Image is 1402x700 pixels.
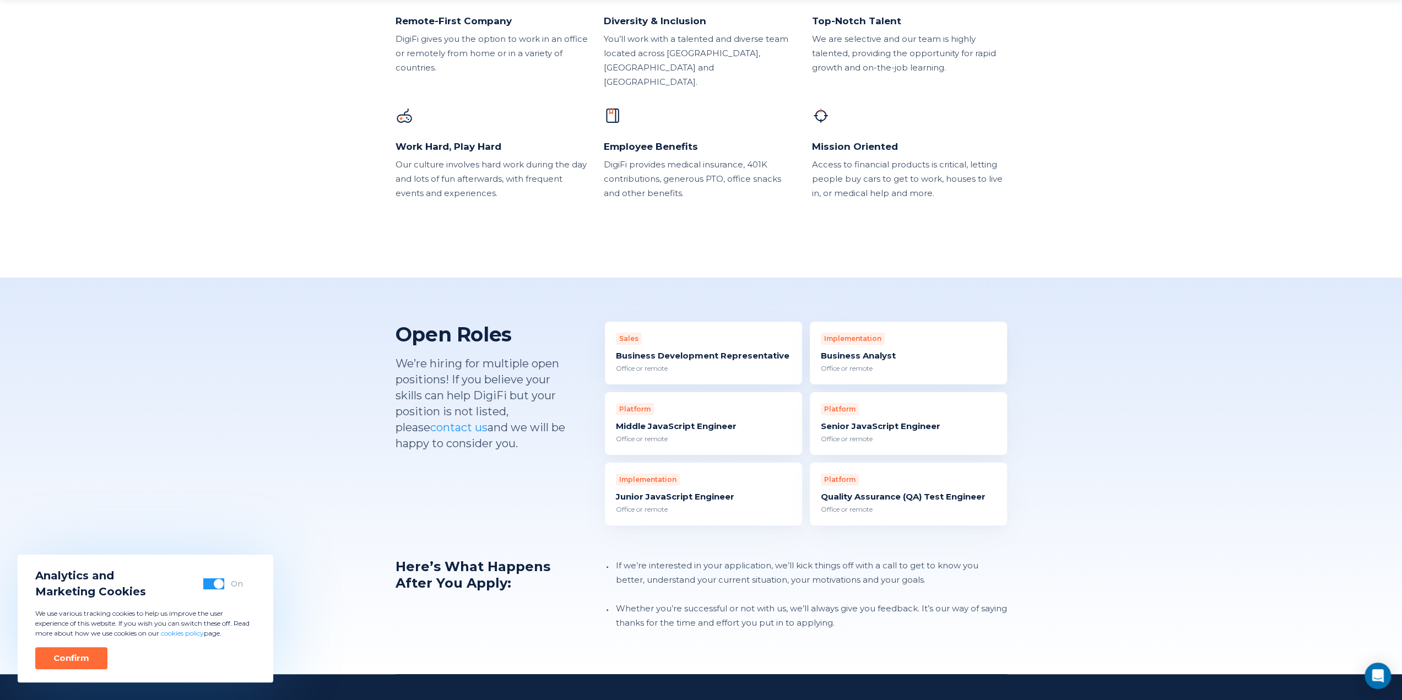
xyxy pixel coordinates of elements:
[821,474,859,486] div: Platform
[812,14,1007,28] div: Top-Notch Talent
[812,158,1007,200] div: Access to financial products is critical, letting people buy cars to get to work, houses to live ...
[396,322,572,347] h2: Open Roles
[614,601,1007,630] li: Whether you’re successful or not with us, we’ll always give you feedback. It’s our way of saying ...
[35,647,107,669] button: Confirm
[614,558,1007,587] li: If we’re interested in your application, we’ll kick things off with a call to get to know you bet...
[430,421,488,434] a: contact us
[812,32,1007,75] div: We are selective and our team is highly talented, providing the opportunity for rapid growth and ...
[396,32,591,75] div: DigiFi gives you the option to work in an office or remotely from home or in a variety of countries.
[35,568,146,584] span: Analytics and
[812,140,1007,153] div: Mission Oriented
[821,421,996,432] div: Senior JavaScript Engineer
[604,158,799,200] div: DigiFi provides medical insurance, 401K contributions, generous PTO, office snacks and other bene...
[231,578,243,589] div: On
[821,350,996,361] div: Business Analyst
[821,491,996,502] div: Quality Assurance (QA) Test Engineer
[604,32,799,89] div: You’ll work with a talented and diverse team located across [GEOGRAPHIC_DATA], [GEOGRAPHIC_DATA] ...
[616,350,791,361] div: Business Development Representative
[616,363,791,373] div: Office or remote
[616,504,791,514] div: Office or remote
[35,584,146,600] span: Marketing Cookies
[616,434,791,444] div: Office or remote
[616,474,680,486] div: Implementation
[396,558,572,630] h3: Here’s what happens after you apply:
[821,363,996,373] div: Office or remote
[604,14,799,28] div: Diversity & Inclusion
[616,333,642,345] div: Sales
[396,140,591,153] div: Work Hard, Play Hard
[396,356,572,452] p: We’re hiring for multiple open positions! If you believe your skills can help DigiFi but your pos...
[616,403,654,415] div: Platform
[821,403,859,415] div: Platform
[821,333,885,345] div: Implementation
[53,653,89,664] div: Confirm
[821,504,996,514] div: Office or remote
[396,14,591,28] div: Remote-First Company
[604,140,799,153] div: Employee Benefits
[1365,663,1391,689] div: Open Intercom Messenger
[616,421,791,432] div: Middle JavaScript Engineer
[396,158,591,200] div: Our culture involves hard work during the day and lots of fun afterwards, with frequent events an...
[35,609,256,638] p: We use various tracking cookies to help us improve the user experience of this website. If you wi...
[161,629,204,637] a: cookies policy
[821,434,996,444] div: Office or remote
[616,491,791,502] div: Junior JavaScript Engineer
